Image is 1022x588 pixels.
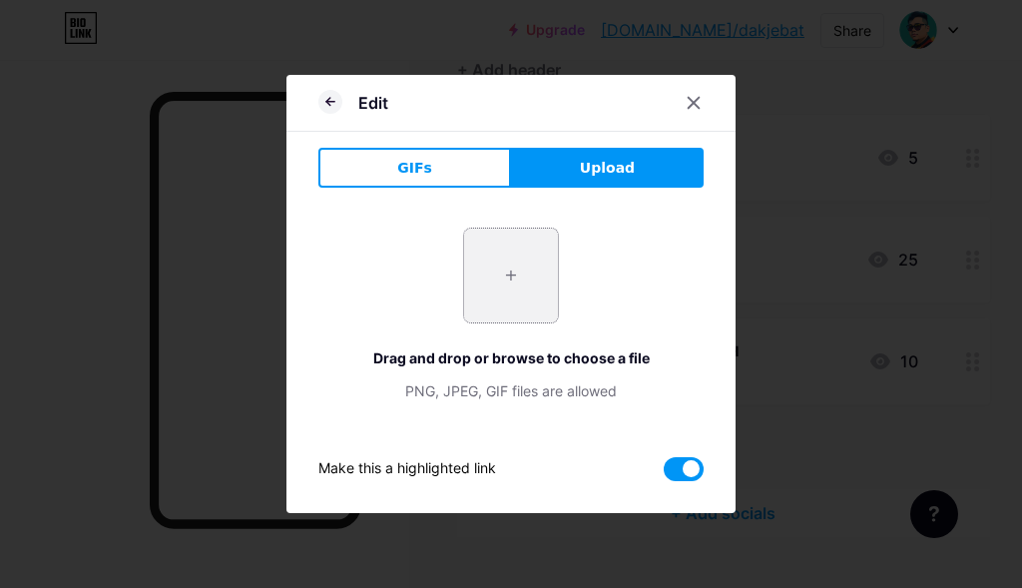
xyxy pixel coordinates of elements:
[511,148,704,188] button: Upload
[580,158,635,179] span: Upload
[318,380,704,401] div: PNG, JPEG, GIF files are allowed
[318,347,704,368] div: Drag and drop or browse to choose a file
[318,148,511,188] button: GIFs
[358,91,388,115] div: Edit
[318,457,496,481] div: Make this a highlighted link
[397,158,432,179] span: GIFs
